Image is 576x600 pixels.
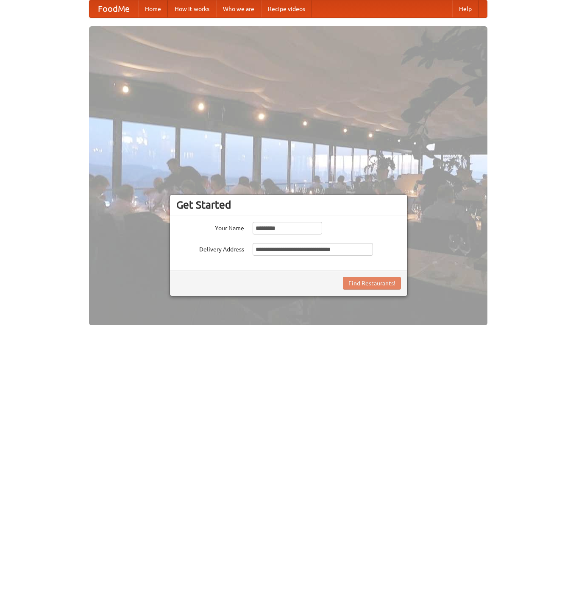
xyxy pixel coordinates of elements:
[176,198,401,211] h3: Get Started
[343,277,401,290] button: Find Restaurants!
[176,243,244,254] label: Delivery Address
[216,0,261,17] a: Who we are
[452,0,479,17] a: Help
[138,0,168,17] a: Home
[89,0,138,17] a: FoodMe
[176,222,244,232] label: Your Name
[168,0,216,17] a: How it works
[261,0,312,17] a: Recipe videos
